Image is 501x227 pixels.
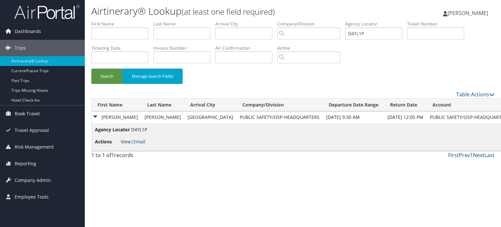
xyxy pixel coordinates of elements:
th: Departure Date Range: activate to sort column ascending [323,99,384,111]
td: PUBLIC SAFETY/OSP-HEADQUARTERS [236,111,323,123]
a: [PERSON_NAME] [443,3,494,23]
span: Dashboards [15,23,41,40]
small: (at least one field required) [182,6,275,17]
span: Risk Management [15,139,54,155]
h1: Airtinerary® Lookup [91,4,360,18]
span: Actions [95,138,119,145]
th: Return Date: activate to sort column ascending [384,99,427,111]
td: [PERSON_NAME] [141,111,184,123]
label: Air Confirmation [215,45,277,51]
a: View [121,138,131,145]
label: Company/Division [277,21,345,27]
span: Agency Locator [95,126,130,133]
td: [DATE] 12:05 PM [384,111,427,123]
span: Reporting [15,155,36,172]
span: Company Admin [15,172,51,188]
img: airportal-logo.png [14,4,80,20]
label: Ticket Number [407,21,469,27]
a: Table Actions [456,91,494,98]
a: 1 [470,152,473,159]
span: Trips [15,40,26,56]
button: Search [91,69,123,84]
span: [PERSON_NAME] [448,9,488,17]
button: Manage Search Fields [123,69,183,84]
label: Arrival City [215,21,277,27]
td: [PERSON_NAME] [92,111,141,123]
label: Airline [277,45,345,51]
span: Employee Tools [15,189,49,205]
span: 1 [111,152,114,159]
a: Email [133,138,145,145]
td: [GEOGRAPHIC_DATA] [184,111,236,123]
th: Last Name: activate to sort column ascending [141,99,184,111]
td: [DATE] 9:30 AM [323,111,384,123]
label: Ticketing Date [91,45,153,51]
a: Last [484,152,494,159]
span: D4YL1P [131,126,147,133]
a: First [448,152,459,159]
label: Agency Locator [345,21,407,27]
label: Invoice Number [153,45,215,51]
label: First Name [91,21,153,27]
th: Company/Division [236,99,323,111]
label: Last Name [153,21,215,27]
span: Book Travel [15,105,40,122]
div: 1 to 1 of records [91,151,185,162]
span: | [121,138,145,145]
th: First Name: activate to sort column ascending [92,99,141,111]
a: Next [473,152,484,159]
a: Prev [459,152,470,159]
th: Arrival City: activate to sort column ascending [184,99,236,111]
span: Travel Approval [15,122,49,138]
